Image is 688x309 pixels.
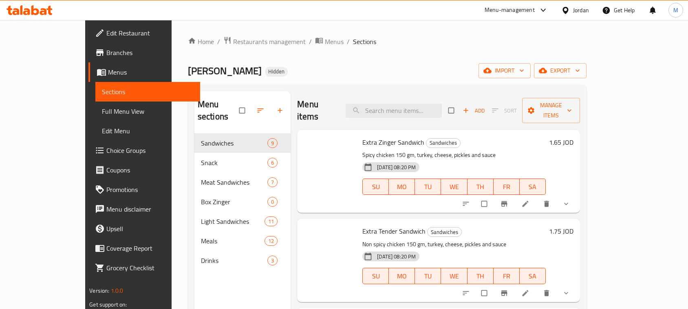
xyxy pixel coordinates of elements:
[415,179,441,195] button: TU
[201,158,267,168] span: Snack
[427,227,462,237] div: Sandwiches
[523,181,542,193] span: SA
[271,102,291,119] button: Add section
[415,268,441,284] button: TU
[471,181,490,193] span: TH
[426,138,460,148] span: Sandwiches
[188,37,214,46] a: Home
[426,138,461,148] div: Sandwiches
[106,146,194,155] span: Choice Groups
[95,102,200,121] a: Full Menu View
[461,104,487,117] span: Add item
[194,212,291,231] div: Light Sandwiches11
[194,172,291,192] div: Meat Sandwiches7
[497,181,516,193] span: FR
[268,198,277,206] span: 0
[102,106,194,116] span: Full Menu View
[520,268,546,284] button: SA
[223,36,306,47] a: Restaurants management
[573,6,589,15] div: Jordan
[392,270,412,282] span: MO
[265,236,278,246] div: items
[347,37,350,46] li: /
[366,181,386,193] span: SU
[362,225,426,237] span: Extra Tender Sandwich
[201,216,265,226] span: Light Sandwiches
[309,37,312,46] li: /
[389,179,415,195] button: MO
[251,102,271,119] span: Sort sections
[106,243,194,253] span: Coverage Report
[268,179,277,186] span: 7
[441,268,467,284] button: WE
[268,257,277,265] span: 3
[95,121,200,141] a: Edit Menu
[234,103,251,118] span: Select all sections
[497,270,516,282] span: FR
[106,48,194,57] span: Branches
[194,133,291,153] div: Sandwiches9
[494,179,520,195] button: FR
[485,66,524,76] span: import
[522,98,580,123] button: Manage items
[88,258,200,278] a: Grocery Checklist
[106,204,194,214] span: Menu disclaimer
[362,268,389,284] button: SU
[89,285,109,296] span: Version:
[444,181,464,193] span: WE
[88,219,200,238] a: Upsell
[108,67,194,77] span: Menus
[201,177,267,187] span: Meat Sandwiches
[549,137,573,148] h6: 1.65 JOD
[523,270,542,282] span: SA
[265,237,277,245] span: 12
[106,185,194,194] span: Promotions
[188,62,262,80] span: [PERSON_NAME]
[198,98,239,123] h2: Menu sections
[538,284,557,302] button: delete
[188,36,587,47] nav: breadcrumb
[418,270,438,282] span: TU
[265,68,288,75] span: Hidden
[495,284,515,302] button: Branch-specific-item
[471,270,490,282] span: TH
[461,104,487,117] button: Add
[362,136,424,148] span: Extra Zinger Sandwich
[201,256,267,265] span: Drinks
[102,126,194,136] span: Edit Menu
[88,160,200,180] a: Coupons
[428,227,461,237] span: Sandwiches
[88,43,200,62] a: Branches
[467,179,494,195] button: TH
[267,138,278,148] div: items
[476,285,494,301] span: Select to update
[88,23,200,43] a: Edit Restaurant
[494,268,520,284] button: FR
[106,165,194,175] span: Coupons
[267,158,278,168] div: items
[463,106,485,115] span: Add
[457,195,476,213] button: sort-choices
[389,268,415,284] button: MO
[106,263,194,273] span: Grocery Checklist
[267,256,278,265] div: items
[88,180,200,199] a: Promotions
[485,5,535,15] div: Menu-management
[557,195,577,213] button: show more
[673,6,678,15] span: M
[562,200,570,208] svg: Show Choices
[362,179,389,195] button: SU
[443,103,461,118] span: Select section
[495,195,515,213] button: Branch-specific-item
[201,197,267,207] span: Box Zinger
[297,98,335,123] h2: Menu items
[194,130,291,274] nav: Menu sections
[520,179,546,195] button: SA
[194,231,291,251] div: Meals12
[325,37,344,46] span: Menus
[392,181,412,193] span: MO
[487,104,522,117] span: Select section first
[529,100,573,121] span: Manage items
[557,284,577,302] button: show more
